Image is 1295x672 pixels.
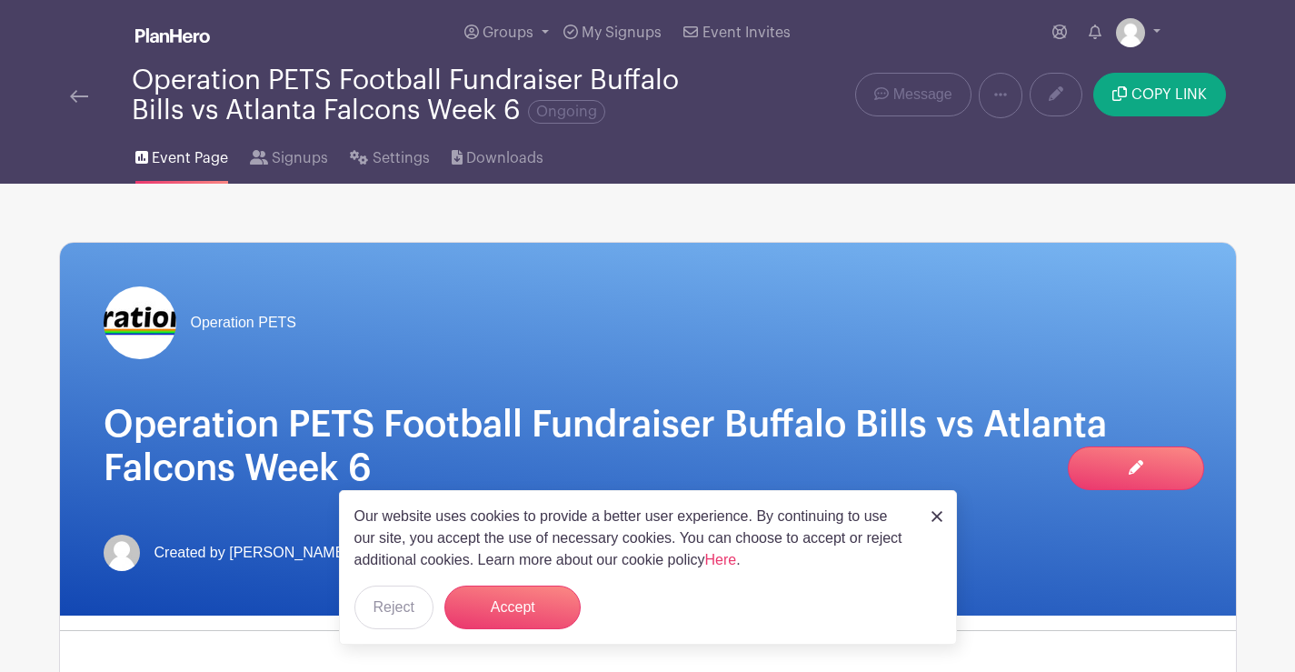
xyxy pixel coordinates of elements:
p: Our website uses cookies to provide a better user experience. By continuing to use our site, you ... [354,506,912,571]
div: Operation PETS Football Fundraiser Buffalo Bills vs Atlanta Falcons Week 6 [132,65,721,125]
a: Signups [250,125,328,184]
span: Event Invites [702,25,791,40]
a: Settings [350,125,429,184]
span: My Signups [582,25,662,40]
span: COPY LINK [1131,87,1207,102]
img: default-ce2991bfa6775e67f084385cd625a349d9dcbb7a52a09fb2fda1e96e2d18dcdb.png [1116,18,1145,47]
a: Downloads [452,125,543,184]
button: COPY LINK [1093,73,1225,116]
img: close_button-5f87c8562297e5c2d7936805f587ecaba9071eb48480494691a3f1689db116b3.svg [931,511,942,522]
span: Event Page [152,147,228,169]
span: Message [893,84,952,105]
button: Reject [354,586,433,629]
span: Groups [483,25,533,40]
img: back-arrow-29a5d9b10d5bd6ae65dc969a981735edf675c4d7a1fe02e03b50dbd4ba3cdb55.svg [70,90,88,103]
span: Ongoing [528,100,605,124]
span: Created by [PERSON_NAME] [154,542,349,564]
span: Settings [373,147,430,169]
a: Message [855,73,971,116]
h1: Operation PETS Football Fundraiser Buffalo Bills vs Atlanta Falcons Week 6 [104,403,1192,490]
img: logo%20reduced%20for%20Plan%20Hero.jpg [104,286,176,359]
img: default-ce2991bfa6775e67f084385cd625a349d9dcbb7a52a09fb2fda1e96e2d18dcdb.png [104,535,140,571]
img: logo_white-6c42ec7e38ccf1d336a20a19083b03d10ae64f83f12c07503d8b9e83406b4c7d.svg [135,28,210,43]
span: Operation PETS [191,312,297,334]
a: Here [705,552,737,567]
span: Signups [272,147,328,169]
a: Event Page [135,125,228,184]
button: Accept [444,586,581,629]
span: Downloads [466,147,543,169]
